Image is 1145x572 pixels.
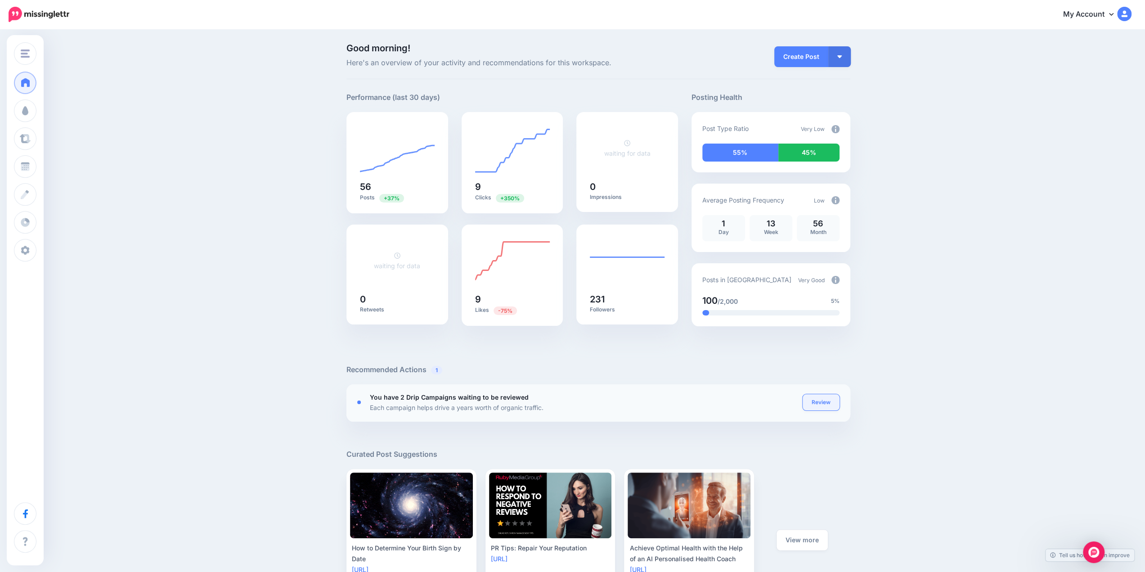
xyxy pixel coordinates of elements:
[352,543,471,564] div: How to Determine Your Birth Sign by Date
[718,229,729,235] span: Day
[801,220,835,228] p: 56
[360,194,435,202] p: Posts
[475,306,550,315] p: Likes
[1046,549,1134,561] a: Tell us how we can improve
[346,449,850,460] h5: Curated Post Suggestions
[702,123,749,134] p: Post Type Ratio
[831,276,840,284] img: info-circle-grey.png
[360,182,435,191] h5: 56
[814,197,825,204] span: Low
[702,295,718,306] span: 100
[774,46,828,67] a: Create Post
[357,401,361,404] div: <div class='status-dot small red margin-right'></div>Error
[831,297,840,306] span: 5%
[604,139,650,157] a: waiting for data
[754,220,788,228] p: 13
[831,196,840,204] img: info-circle-grey.png
[590,182,665,191] h5: 0
[777,530,828,550] a: View more
[491,555,507,563] a: [URL]
[718,297,738,305] span: /2,000
[374,252,420,270] a: waiting for data
[491,543,610,554] div: PR Tips: Repair Your Reputation
[9,7,69,22] img: Missinglettr
[1054,4,1132,26] a: My Account
[702,310,709,315] div: 5% of your posts in the last 30 days have been from Drip Campaigns
[475,295,550,304] h5: 9
[370,393,529,401] b: You have 2 Drip Campaigns waiting to be reviewed
[346,57,678,69] span: Here's an overview of your activity and recommendations for this workspace.
[702,195,784,205] p: Average Posting Frequency
[702,275,791,285] p: Posts in [GEOGRAPHIC_DATA]
[360,306,435,313] p: Retweets
[360,295,435,304] h5: 0
[629,543,749,564] div: Achieve Optimal Health with the Help of an AI Personalised Health Coach
[379,194,404,203] span: Previous period: 41
[798,277,825,284] span: Very Good
[837,55,842,58] img: arrow-down-white.png
[803,394,840,410] a: Review
[590,295,665,304] h5: 231
[21,50,30,58] img: menu.png
[590,306,665,313] p: Followers
[475,194,550,202] p: Clicks
[702,144,778,162] div: 55% of your posts in the last 30 days have been from Drip Campaigns
[691,92,850,103] h5: Posting Health
[431,366,442,374] span: 1
[810,229,826,235] span: Month
[801,126,825,132] span: Very Low
[778,144,840,162] div: 45% of your posts in the last 30 days were manually created (i.e. were not from Drip Campaigns or...
[831,125,840,133] img: info-circle-grey.png
[346,43,410,54] span: Good morning!
[346,92,440,103] h5: Performance (last 30 days)
[763,229,778,235] span: Week
[1083,541,1105,563] div: Open Intercom Messenger
[475,182,550,191] h5: 9
[707,220,741,228] p: 1
[590,194,665,201] p: Impressions
[494,306,517,315] span: Previous period: 36
[370,402,543,413] p: Each campaign helps drive a years worth of organic traffic.
[346,364,850,375] h5: Recommended Actions
[496,194,524,203] span: Previous period: 2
